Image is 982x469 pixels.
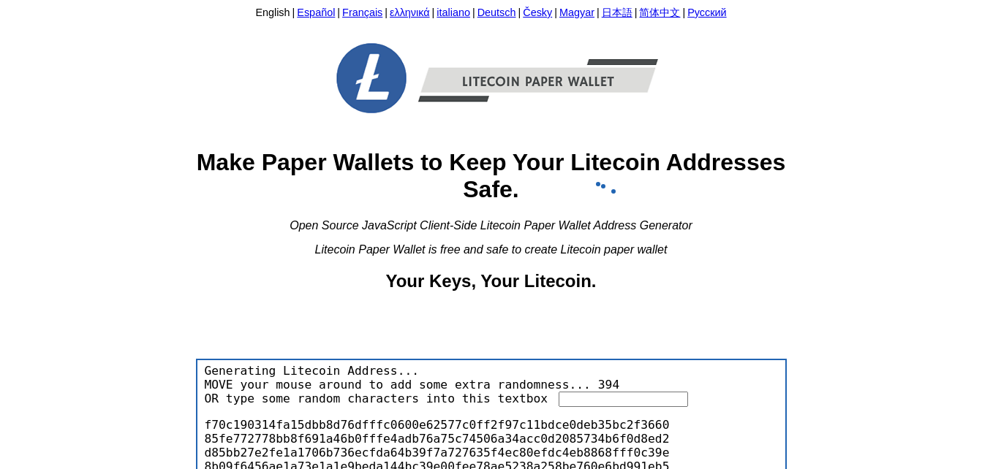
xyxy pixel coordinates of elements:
[196,243,787,256] div: Litecoin Paper Wallet is free and safe to create Litecoin paper wallet
[687,7,726,18] a: Русский
[196,271,787,291] h2: Your Keys, Your Litecoin.
[342,7,382,18] a: Français
[390,7,430,18] a: ελληνικά
[196,219,787,232] div: Open Source JavaScript Client-Side Litecoin Paper Wallet Address Generator
[639,7,680,18] a: 简体中文
[437,7,470,18] a: italiano
[201,374,594,392] span: MOVE your mouse around to add some extra randomness...
[602,7,632,18] a: 日本語
[201,360,423,378] span: Generating Litecoin Address...
[294,26,689,131] img: Free-Litecoin-Paper-Wallet
[255,7,290,18] a: English
[477,7,516,18] a: Deutsch
[196,149,787,203] h1: Make Paper Wallets to Keep Your Litecoin Addresses Safe.
[594,374,623,392] span: 394
[196,6,787,23] div: | | | | | | | | | |
[523,7,552,18] a: Česky
[559,7,594,18] a: Magyar
[297,7,335,18] a: Español
[201,388,552,405] span: OR type some random characters into this textbox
